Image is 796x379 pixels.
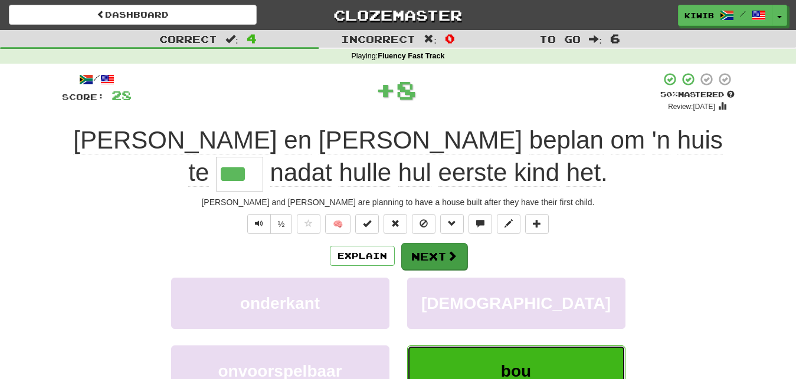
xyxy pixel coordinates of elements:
a: Dashboard [9,5,257,25]
button: 🧠 [325,214,350,234]
span: . [263,159,608,187]
button: Grammar (alt+g) [440,214,464,234]
button: Explain [330,246,395,266]
span: om [611,126,645,154]
button: onderkant [171,278,389,329]
span: [DEMOGRAPHIC_DATA] [421,294,611,312]
span: + [375,72,396,107]
button: Reset to 0% Mastered (alt+r) [384,214,407,234]
div: / [62,72,132,87]
span: 0 [445,31,455,45]
button: Favorite sentence (alt+f) [297,214,320,234]
span: Score: [62,92,104,102]
span: Correct [159,33,217,45]
button: [DEMOGRAPHIC_DATA] [407,278,625,329]
span: / [740,9,746,18]
span: kiwib [684,10,714,21]
div: [PERSON_NAME] and [PERSON_NAME] are planning to have a house built after they have their first ch... [62,196,735,208]
span: kind [514,159,559,187]
span: hul [398,159,431,187]
span: 28 [112,88,132,103]
div: Mastered [660,90,735,100]
span: 6 [610,31,620,45]
span: To go [539,33,581,45]
button: Play sentence audio (ctl+space) [247,214,271,234]
span: : [424,34,437,44]
strong: Fluency Fast Track [378,52,444,60]
span: Incorrect [341,33,415,45]
span: : [225,34,238,44]
span: het [566,159,601,187]
span: 50 % [660,90,678,99]
button: Ignore sentence (alt+i) [412,214,435,234]
button: Next [401,243,467,270]
span: onderkant [240,294,320,312]
span: beplan [529,126,604,154]
span: te [188,159,209,187]
small: Review: [DATE] [668,103,715,111]
span: [PERSON_NAME] [73,126,277,154]
div: Text-to-speech controls [245,214,293,234]
span: : [589,34,602,44]
button: Set this sentence to 100% Mastered (alt+m) [355,214,379,234]
span: 8 [396,75,417,104]
span: nadat [270,159,332,187]
button: Edit sentence (alt+d) [497,214,520,234]
button: ½ [270,214,293,234]
a: Clozemaster [274,5,522,25]
span: en [284,126,312,154]
span: huis [677,126,723,154]
span: [PERSON_NAME] [319,126,522,154]
span: 'n [652,126,670,154]
button: Add to collection (alt+a) [525,214,549,234]
button: Discuss sentence (alt+u) [469,214,492,234]
span: hulle [339,159,391,187]
span: eerste [438,159,507,187]
a: kiwib / [678,5,772,26]
span: 4 [247,31,257,45]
